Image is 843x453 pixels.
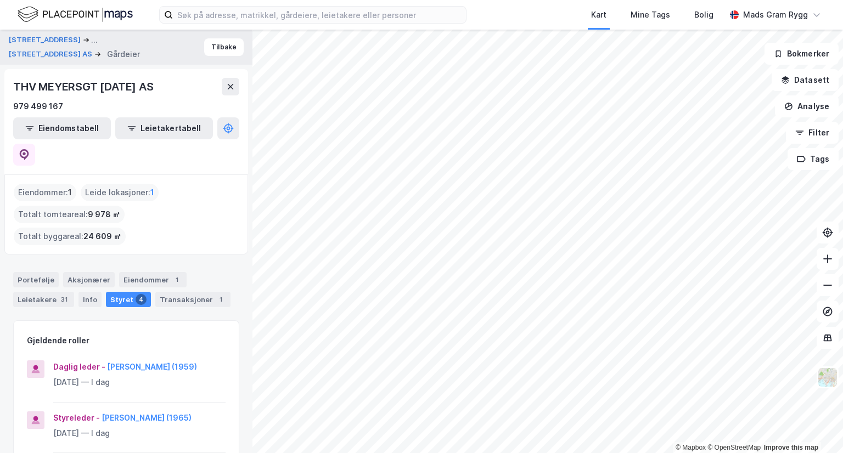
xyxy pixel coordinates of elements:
div: 4 [136,294,147,305]
span: 1 [68,186,72,199]
div: Gårdeier [107,48,140,61]
div: Leide lokasjoner : [81,184,159,201]
button: Eiendomstabell [13,117,111,139]
span: 1 [150,186,154,199]
div: 979 499 167 [13,100,63,113]
div: Portefølje [13,272,59,287]
a: OpenStreetMap [707,444,761,451]
span: 24 609 ㎡ [83,230,121,243]
div: Totalt tomteareal : [14,206,125,223]
div: Transaksjoner [155,292,231,307]
a: Improve this map [764,444,818,451]
div: Kart [591,8,606,21]
div: ... [91,33,98,47]
span: 9 978 ㎡ [88,208,120,221]
div: Mads Gram Rygg [743,8,808,21]
button: Datasett [772,69,839,91]
img: Z [817,367,838,388]
img: logo.f888ab2527a4732fd821a326f86c7f29.svg [18,5,133,24]
input: Søk på adresse, matrikkel, gårdeiere, leietakere eller personer [173,7,466,23]
button: Tilbake [204,38,244,56]
div: 31 [59,294,70,305]
div: Mine Tags [631,8,670,21]
iframe: Chat Widget [788,400,843,453]
div: THV MEYERSGT [DATE] AS [13,78,156,95]
button: Leietakertabell [115,117,213,139]
button: [STREET_ADDRESS] AS [9,49,94,60]
button: [STREET_ADDRESS] [9,33,83,47]
button: Bokmerker [765,43,839,65]
div: 1 [215,294,226,305]
div: Aksjonærer [63,272,115,287]
div: Styret [106,292,151,307]
div: Totalt byggareal : [14,228,126,245]
div: Gjeldende roller [27,334,89,347]
div: Eiendommer : [14,184,76,201]
div: Bolig [694,8,713,21]
div: [DATE] — I dag [53,427,226,440]
div: Info [78,292,102,307]
div: Kontrollprogram for chat [788,400,843,453]
div: 1 [171,274,182,285]
div: Eiendommer [119,272,187,287]
a: Mapbox [676,444,706,451]
button: Tags [788,148,839,170]
button: Analyse [775,95,839,117]
div: [DATE] — I dag [53,376,226,389]
button: Filter [786,122,839,144]
div: Leietakere [13,292,74,307]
